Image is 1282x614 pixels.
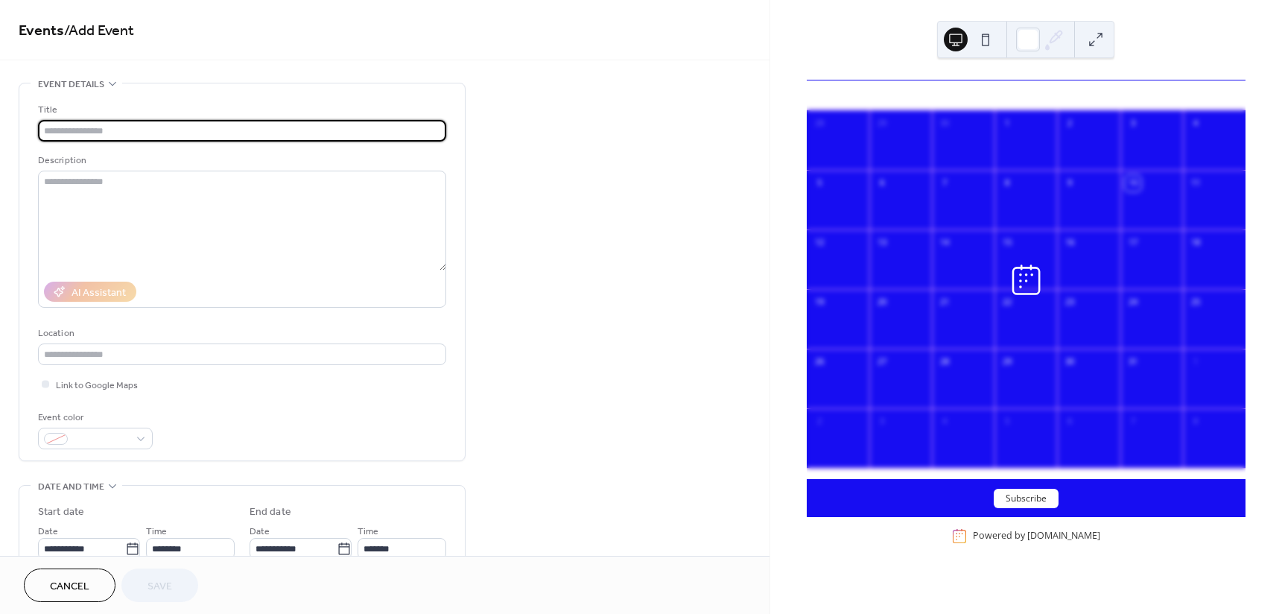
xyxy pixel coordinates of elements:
[999,294,1015,311] div: 22
[1187,115,1204,132] div: 4
[1125,175,1141,192] div: 10
[973,529,1100,542] div: Powered by
[24,569,115,602] button: Cancel
[1187,294,1204,311] div: 25
[1125,354,1141,370] div: 31
[38,102,443,118] div: Title
[811,414,828,430] div: 2
[811,115,828,132] div: 28
[936,294,953,311] div: 21
[874,235,890,251] div: 13
[19,16,64,45] a: Events
[146,524,167,539] span: Time
[38,524,58,539] span: Date
[999,354,1015,370] div: 29
[936,235,953,251] div: 14
[936,414,953,430] div: 4
[874,115,890,132] div: 29
[999,175,1015,192] div: 8
[1062,235,1078,251] div: 16
[1174,80,1234,110] div: Sat
[936,354,953,370] div: 28
[874,175,890,192] div: 6
[1125,115,1141,132] div: 3
[811,175,828,192] div: 5
[999,115,1015,132] div: 1
[1187,175,1204,192] div: 11
[1062,175,1078,192] div: 9
[64,16,134,45] span: / Add Event
[1062,115,1078,132] div: 2
[1125,414,1141,430] div: 7
[38,326,443,341] div: Location
[1027,529,1100,542] a: [DOMAIN_NAME]
[250,504,291,520] div: End date
[38,504,84,520] div: Start date
[999,235,1015,251] div: 15
[878,80,937,110] div: Mon
[811,235,828,251] div: 12
[811,354,828,370] div: 26
[250,524,270,539] span: Date
[38,77,104,92] span: Event details
[1187,414,1204,430] div: 8
[999,414,1015,430] div: 5
[811,294,828,311] div: 19
[996,80,1056,110] div: Wed
[50,579,89,595] span: Cancel
[874,414,890,430] div: 3
[874,294,890,311] div: 20
[1062,354,1078,370] div: 30
[38,153,443,168] div: Description
[1062,414,1078,430] div: 6
[1115,80,1175,110] div: Fri
[936,175,953,192] div: 7
[937,80,997,110] div: Tue
[358,524,378,539] span: Time
[1062,294,1078,311] div: 23
[936,115,953,132] div: 30
[874,354,890,370] div: 27
[994,489,1059,508] button: Subscribe
[819,80,878,110] div: Sun
[38,410,150,425] div: Event color
[1187,354,1204,370] div: 1
[1187,235,1204,251] div: 18
[1056,80,1115,110] div: Thu
[1125,235,1141,251] div: 17
[38,479,104,495] span: Date and time
[1125,294,1141,311] div: 24
[56,378,138,393] span: Link to Google Maps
